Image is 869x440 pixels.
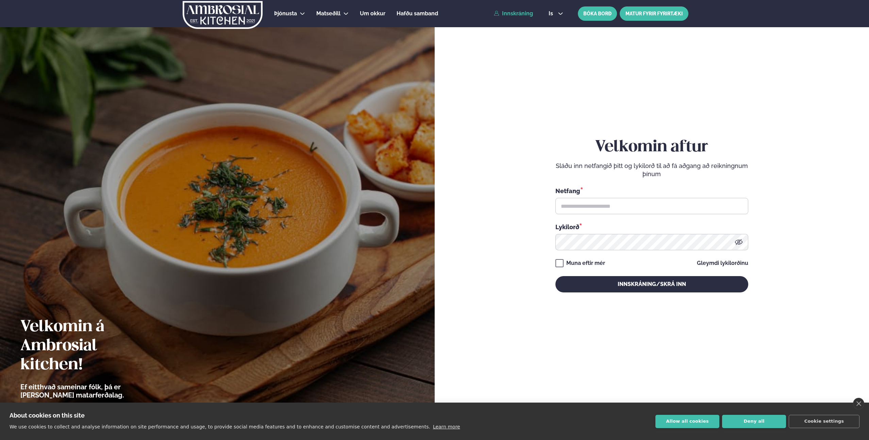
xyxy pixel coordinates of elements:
[397,10,438,17] span: Hafðu samband
[555,186,748,195] div: Netfang
[549,11,555,16] span: is
[789,415,859,428] button: Cookie settings
[543,11,569,16] button: is
[360,10,385,17] span: Um okkur
[620,6,688,21] a: MATUR FYRIR FYRIRTÆKI
[722,415,786,428] button: Deny all
[655,415,719,428] button: Allow all cookies
[274,10,297,17] span: Þjónusta
[578,6,617,21] button: BÓKA BORÐ
[853,398,864,409] a: close
[555,222,748,231] div: Lykilorð
[555,162,748,178] p: Sláðu inn netfangið þitt og lykilorð til að fá aðgang að reikningnum þínum
[555,138,748,157] h2: Velkomin aftur
[697,260,748,266] a: Gleymdi lykilorðinu
[494,11,533,17] a: Innskráning
[10,424,430,429] p: We use cookies to collect and analyse information on site performance and usage, to provide socia...
[397,10,438,18] a: Hafðu samband
[182,1,263,29] img: logo
[316,10,340,18] a: Matseðill
[10,412,85,419] strong: About cookies on this site
[360,10,385,18] a: Um okkur
[433,424,460,429] a: Learn more
[316,10,340,17] span: Matseðill
[555,276,748,292] button: Innskráning/Skrá inn
[274,10,297,18] a: Þjónusta
[20,318,162,375] h2: Velkomin á Ambrosial kitchen!
[20,383,162,399] p: Ef eitthvað sameinar fólk, þá er [PERSON_NAME] matarferðalag.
